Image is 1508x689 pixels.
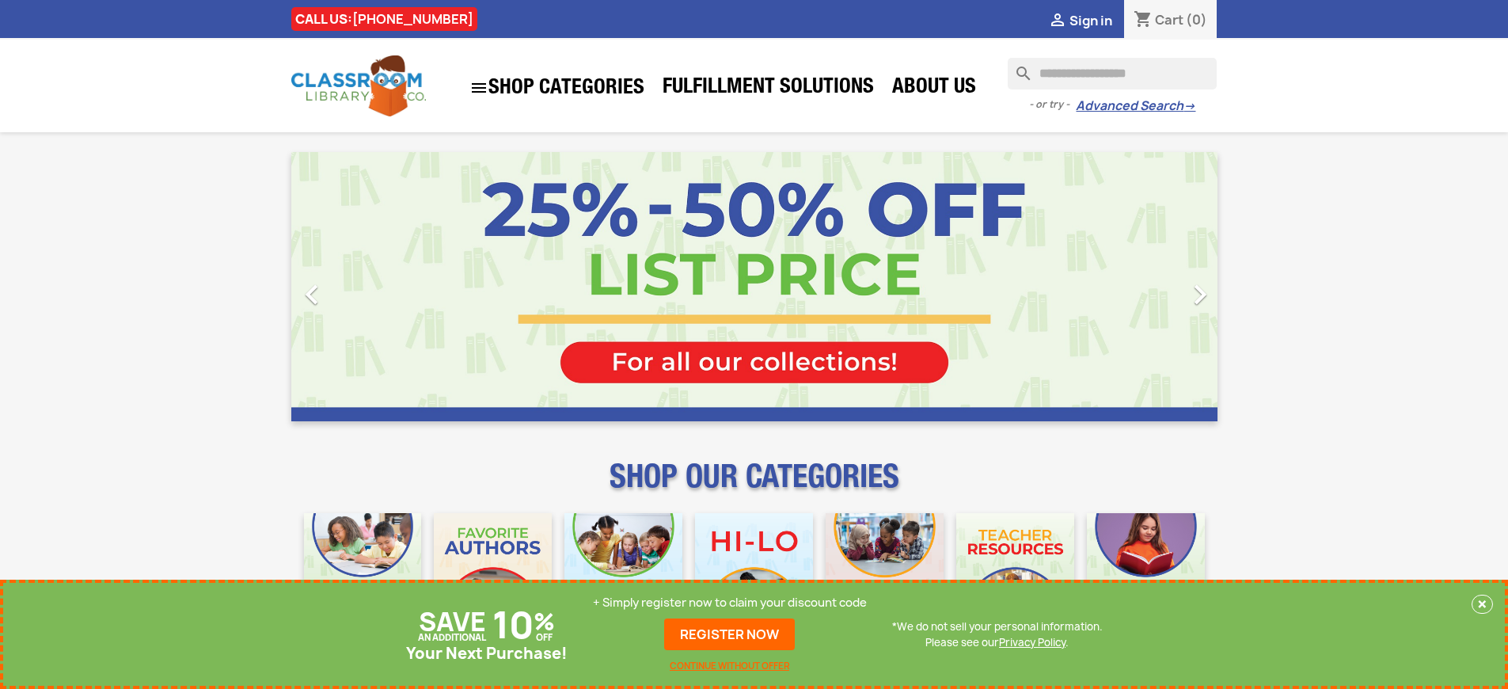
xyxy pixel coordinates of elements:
div: CALL US: [291,7,477,31]
i: search [1008,58,1027,77]
a:  Sign in [1048,12,1112,29]
input: Search [1008,58,1217,89]
i: shopping_cart [1134,11,1153,30]
img: CLC_Bulk_Mobile.jpg [304,513,422,631]
span: Cart [1155,11,1183,29]
span: - or try - [1029,97,1076,112]
i:  [292,275,332,314]
a: [PHONE_NUMBER] [352,10,473,28]
i:  [1180,275,1220,314]
img: CLC_HiLo_Mobile.jpg [695,513,813,631]
img: CLC_Favorite_Authors_Mobile.jpg [434,513,552,631]
img: CLC_Teacher_Resources_Mobile.jpg [956,513,1074,631]
img: CLC_Dyslexia_Mobile.jpg [1087,513,1205,631]
img: CLC_Phonics_And_Decodables_Mobile.jpg [564,513,682,631]
span: → [1183,98,1195,114]
a: Advanced Search→ [1076,98,1195,114]
a: SHOP CATEGORIES [462,70,652,105]
ul: Carousel container [291,152,1217,421]
a: Next [1078,152,1217,421]
i:  [469,78,488,97]
span: Sign in [1069,12,1112,29]
p: SHOP OUR CATEGORIES [291,472,1217,501]
i:  [1048,12,1067,31]
span: (0) [1186,11,1207,29]
a: Fulfillment Solutions [655,73,882,105]
img: Classroom Library Company [291,55,426,116]
a: About Us [884,73,984,105]
a: Previous [291,152,431,421]
img: CLC_Fiction_Nonfiction_Mobile.jpg [826,513,944,631]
